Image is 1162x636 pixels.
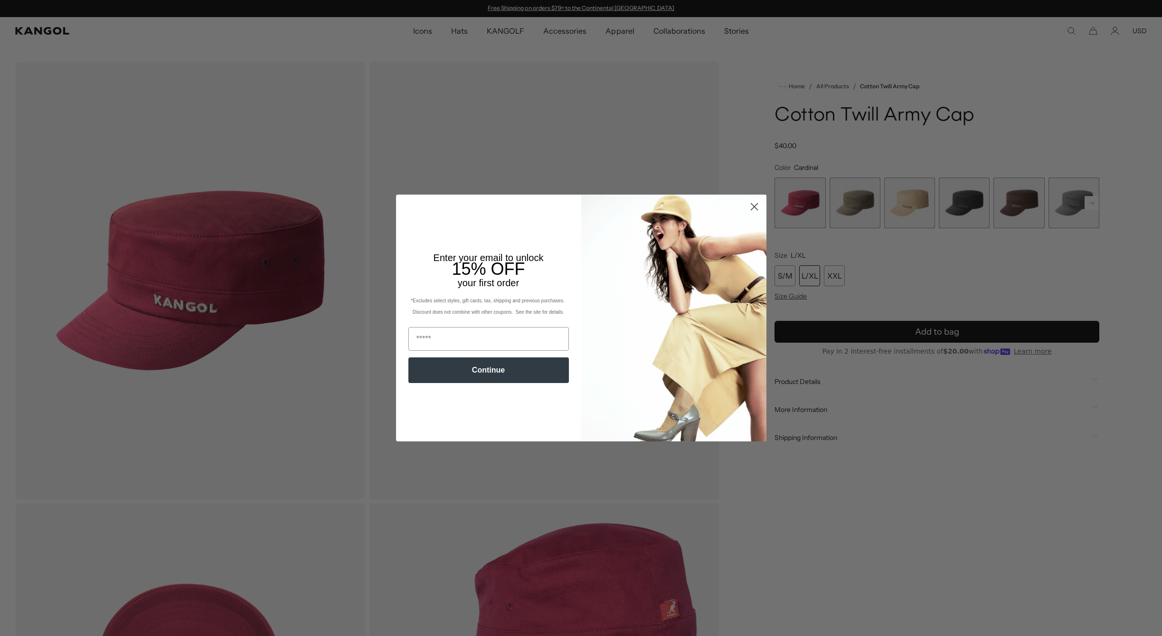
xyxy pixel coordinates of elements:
[581,195,766,441] img: 93be19ad-e773-4382-80b9-c9d740c9197f.jpeg
[408,327,569,351] input: Email
[411,298,566,315] span: *Excludes select styles, gift cards, tax, shipping and previous purchases. Discount does not comb...
[434,253,544,263] span: Enter your email to unlock
[452,259,525,279] span: 15% OFF
[746,198,763,215] button: Close dialog
[458,278,519,288] span: your first order
[408,357,569,383] button: Continue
